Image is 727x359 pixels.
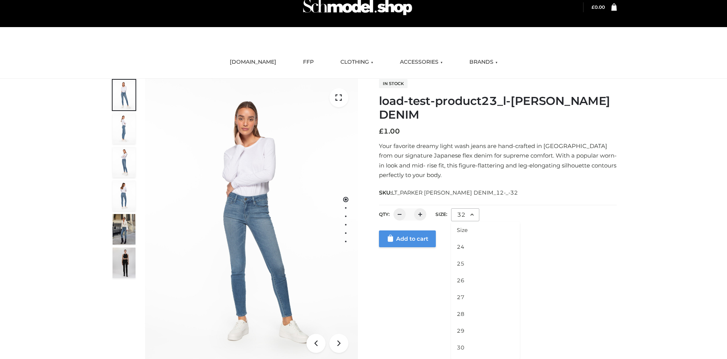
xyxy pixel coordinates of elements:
a: BRANDS [464,54,503,71]
li: 29 [451,322,520,339]
a: FFP [297,54,319,71]
img: 49df5f96394c49d8b5cbdcda3511328a.HD-1080p-2.5Mbps-49301101_thumbnail.jpg [113,248,135,278]
img: 2001KLX-Ava-skinny-cove-4-scaled_4636a833-082b-4702-abec-fd5bf279c4fc.jpg [113,113,135,144]
img: 2001KLX-Ava-skinny-cove-1-scaled_9b141654-9513-48e5-b76c-3dc7db129200.jpg [113,80,135,110]
span: £ [592,4,595,10]
img: Bowery-Skinny_Cove-1.jpg [113,214,135,245]
h1: load-test-product23_l-[PERSON_NAME] DENIM [379,94,617,122]
div: 32 [451,208,479,221]
a: ACCESSORIES [394,54,448,71]
li: 26 [451,272,520,289]
span: LT_PARKER [PERSON_NAME] DENIM_12-_-32 [392,189,518,196]
li: Size [451,222,520,238]
a: CLOTHING [335,54,379,71]
img: 2001KLX-Ava-skinny-cove-2-scaled_32c0e67e-5e94-449c-a916-4c02a8c03427.jpg [113,180,135,211]
a: £0.00 [592,4,605,10]
span: SKU: [379,188,519,197]
li: 28 [451,306,520,322]
a: [DOMAIN_NAME] [224,54,282,71]
a: Add to cart [379,230,436,247]
li: 24 [451,238,520,255]
label: QTY: [379,211,390,217]
bdi: 1.00 [379,127,400,135]
img: 2001KLX-Ava-skinny-cove-3-scaled_eb6bf915-b6b9-448f-8c6c-8cabb27fd4b2.jpg [113,147,135,177]
li: 27 [451,289,520,306]
li: 30 [451,339,520,356]
label: Size: [435,211,447,217]
span: In stock [379,79,408,88]
li: 25 [451,255,520,272]
bdi: 0.00 [592,4,605,10]
p: Your favorite dreamy light wash jeans are hand-crafted in [GEOGRAPHIC_DATA] from our signature Ja... [379,141,617,180]
span: £ [379,127,384,135]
